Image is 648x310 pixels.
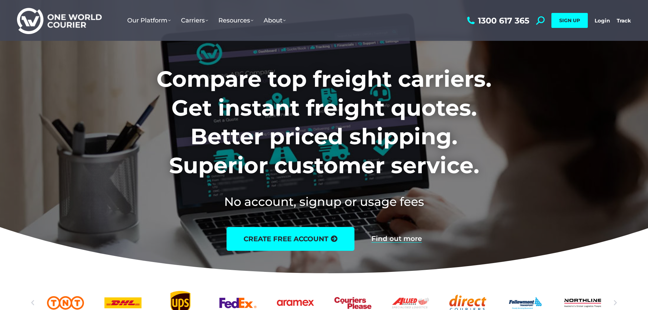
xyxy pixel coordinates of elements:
a: create free account [227,227,354,251]
a: Resources [213,10,259,31]
a: About [259,10,291,31]
a: SIGN UP [551,13,588,28]
a: Track [617,17,631,24]
h2: No account, signup or usage fees [112,193,536,210]
a: Carriers [176,10,213,31]
a: Find out more [371,235,422,243]
img: One World Courier [17,7,102,34]
a: Our Platform [122,10,176,31]
a: Login [595,17,610,24]
span: Carriers [181,17,208,24]
span: SIGN UP [559,17,580,23]
span: Resources [218,17,253,24]
span: Our Platform [127,17,171,24]
h1: Compare top freight carriers. Get instant freight quotes. Better priced shipping. Superior custom... [112,65,536,180]
span: About [264,17,286,24]
a: 1300 617 365 [465,16,529,25]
